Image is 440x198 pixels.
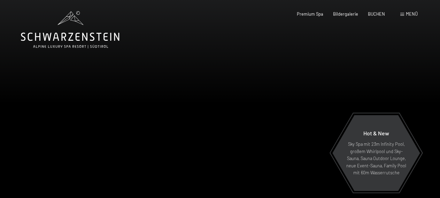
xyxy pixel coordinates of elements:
[332,115,420,191] a: Hot & New Sky Spa mit 23m Infinity Pool, großem Whirlpool und Sky-Sauna, Sauna Outdoor Lounge, ne...
[406,11,418,17] span: Menü
[297,11,323,17] a: Premium Spa
[346,141,407,176] p: Sky Spa mit 23m Infinity Pool, großem Whirlpool und Sky-Sauna, Sauna Outdoor Lounge, neue Event-S...
[333,11,358,17] a: Bildergalerie
[368,11,385,17] a: BUCHEN
[363,130,389,136] span: Hot & New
